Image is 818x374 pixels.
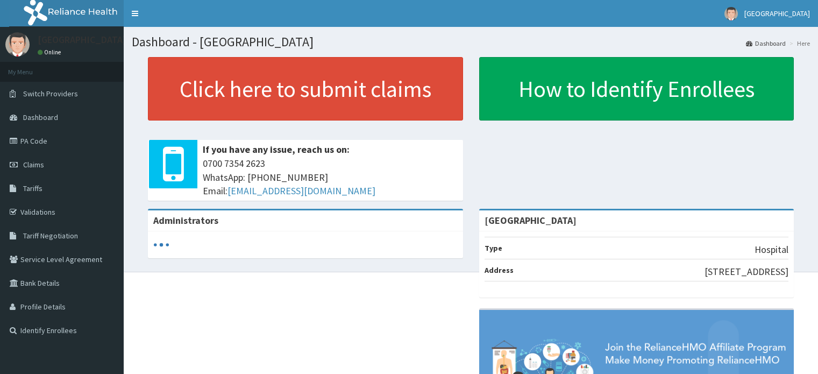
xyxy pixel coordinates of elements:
p: [GEOGRAPHIC_DATA] [38,35,126,45]
b: Address [485,265,514,275]
svg: audio-loading [153,237,169,253]
span: Claims [23,160,44,170]
li: Here [787,39,810,48]
a: Click here to submit claims [148,57,463,121]
p: [STREET_ADDRESS] [705,265,788,279]
img: User Image [724,7,738,20]
span: [GEOGRAPHIC_DATA] [744,9,810,18]
b: Administrators [153,214,218,227]
span: Tariffs [23,184,42,193]
span: 0700 7354 2623 WhatsApp: [PHONE_NUMBER] Email: [203,157,458,198]
p: Hospital [755,243,788,257]
b: If you have any issue, reach us on: [203,143,350,156]
span: Switch Providers [23,89,78,98]
a: [EMAIL_ADDRESS][DOMAIN_NAME] [227,185,375,197]
h1: Dashboard - [GEOGRAPHIC_DATA] [132,35,810,49]
a: Dashboard [746,39,786,48]
span: Dashboard [23,112,58,122]
img: User Image [5,32,30,57]
a: How to Identify Enrollees [479,57,794,121]
strong: [GEOGRAPHIC_DATA] [485,214,577,227]
b: Type [485,243,502,253]
a: Online [38,48,63,56]
span: Tariff Negotiation [23,231,78,241]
